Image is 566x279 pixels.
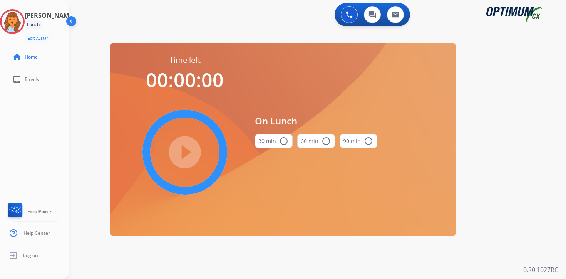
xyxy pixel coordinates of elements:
[255,114,377,128] span: On Lunch
[322,136,331,146] mat-icon: radio_button_unchecked
[27,208,52,215] span: FocalPoints
[23,230,50,236] span: Help Center
[279,136,288,146] mat-icon: radio_button_unchecked
[146,67,224,93] span: 00:00:00
[23,252,40,259] span: Log out
[6,203,52,220] a: FocalPoints
[25,54,38,60] span: Home
[523,265,558,274] p: 0.20.1027RC
[255,134,293,148] button: 30 min
[169,55,201,66] span: Time left
[25,11,75,20] h3: [PERSON_NAME]
[25,20,42,29] div: Lunch
[25,34,51,43] button: Edit Avatar
[12,75,22,84] mat-icon: inbox
[12,52,22,62] mat-icon: home
[297,134,335,148] button: 60 min
[364,136,373,146] mat-icon: radio_button_unchecked
[2,11,23,32] img: avatar
[25,76,39,82] span: Emails
[340,134,377,148] button: 90 min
